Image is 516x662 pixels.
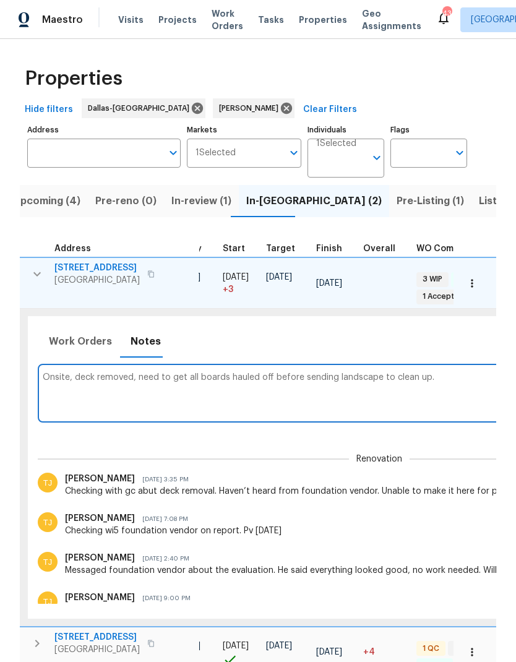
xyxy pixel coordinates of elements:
span: [DATE] 9:00 PM [135,595,191,601]
label: Markets [187,126,302,134]
label: Address [27,126,181,134]
span: +4 [363,648,375,656]
label: Individuals [307,126,384,134]
span: Start [223,244,245,253]
span: [DATE] [266,642,292,650]
div: Dallas-[GEOGRAPHIC_DATA] [82,98,205,118]
span: [PERSON_NAME] [219,102,283,114]
span: Pre-reno (0) [95,192,157,210]
span: [PERSON_NAME] [65,593,135,602]
span: 1 Selected [196,148,236,158]
span: Finish [316,244,342,253]
span: [PERSON_NAME] [65,554,135,562]
div: [PERSON_NAME] [213,98,295,118]
span: [DATE] [223,273,249,282]
label: Flags [390,126,467,134]
span: Work Orders [212,7,243,32]
span: Address [54,244,91,253]
button: Open [368,149,385,166]
span: Renovation [356,453,402,465]
span: [STREET_ADDRESS] [54,631,140,643]
span: Upcoming (4) [13,192,80,210]
img: Todd Jorgenson [38,473,58,492]
button: Open [285,144,303,161]
span: WO Completion [416,244,484,253]
span: [STREET_ADDRESS] [54,262,140,274]
span: Hide filters [25,102,73,118]
span: Work Orders [49,333,112,350]
span: 1 Accepted [418,291,470,302]
span: Properties [299,14,347,26]
span: 1 Selected [316,139,356,149]
span: [GEOGRAPHIC_DATA] [54,274,140,286]
span: Tasks [258,15,284,24]
div: 43 [442,7,451,20]
span: [DATE] [316,648,342,656]
span: 3 WIP [418,274,447,285]
span: 2 WIP [449,643,479,654]
span: Pre-Listing (1) [397,192,464,210]
img: Todd Jorgenson [38,591,58,611]
span: [DATE] 7:08 PM [135,516,188,522]
span: In-[GEOGRAPHIC_DATA] (2) [246,192,382,210]
button: Clear Filters [298,98,362,121]
span: Overall [363,244,395,253]
div: Projected renovation finish date [316,244,353,253]
span: [DATE] [266,273,292,282]
span: In-review (1) [171,192,231,210]
span: [DATE] [316,279,342,288]
img: Todd Jorgenson [38,512,58,532]
span: [GEOGRAPHIC_DATA] [54,643,140,656]
span: Dallas-[GEOGRAPHIC_DATA] [88,102,194,114]
span: Notes [131,333,161,350]
img: Todd Jorgenson [38,552,58,572]
span: Visits [118,14,144,26]
span: 1 Done [452,274,486,285]
span: [DATE] 2:40 PM [135,556,189,562]
div: Actual renovation start date [223,244,256,253]
button: Hide filters [20,98,78,121]
button: Open [165,144,182,161]
div: Days past target finish date [363,244,406,253]
span: Clear Filters [303,102,357,118]
span: Projects [158,14,197,26]
span: [PERSON_NAME] [65,514,135,523]
span: [DATE] 3:35 PM [135,476,189,483]
span: Geo Assignments [362,7,421,32]
span: Target [266,244,295,253]
span: [PERSON_NAME] [65,475,135,483]
span: + 3 [223,283,233,296]
span: 1 QC [418,643,444,654]
td: Project started 3 days late [218,257,261,308]
span: Maestro [42,14,83,26]
div: Target renovation project end date [266,244,306,253]
span: [DATE] [223,642,249,650]
span: Properties [25,72,123,85]
button: Open [451,144,468,161]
